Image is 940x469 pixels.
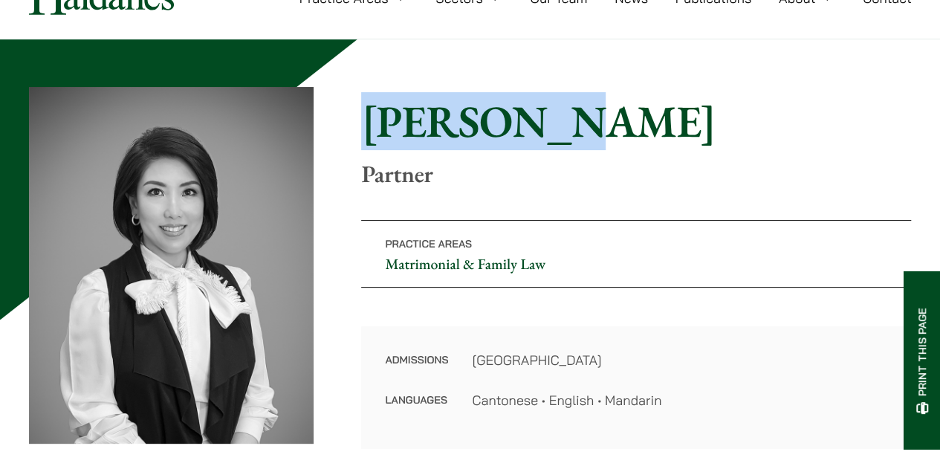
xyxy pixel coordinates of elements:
[361,94,911,148] h1: [PERSON_NAME]
[385,237,472,250] span: Practice Areas
[472,390,887,410] dd: Cantonese • English • Mandarin
[385,254,545,274] a: Matrimonial & Family Law
[361,160,911,188] p: Partner
[385,390,448,410] dt: Languages
[472,350,887,370] dd: [GEOGRAPHIC_DATA]
[385,350,448,390] dt: Admissions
